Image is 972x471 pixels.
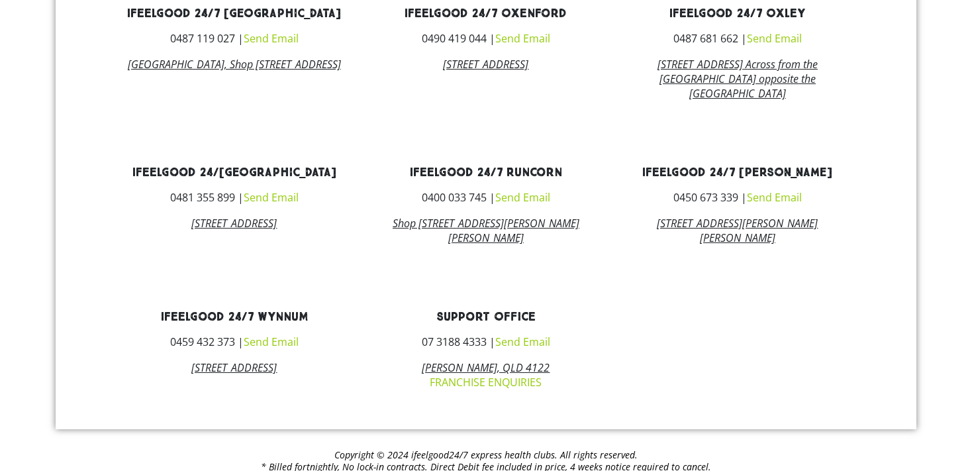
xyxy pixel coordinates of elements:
[370,337,602,347] h3: 07 3188 4333 |
[747,31,802,46] a: Send Email
[747,190,802,205] a: Send Email
[430,375,542,390] a: FRANCHISE ENQUIRIES
[622,33,853,44] h3: 0487 681 662 |
[119,192,350,203] h3: 0481 355 899 |
[191,216,277,231] a: [STREET_ADDRESS]
[370,33,602,44] h3: 0490 419 044 |
[410,165,562,180] a: ifeelgood 24/7 Runcorn
[622,192,853,203] h3: 0450 673 339 |
[119,33,350,44] h3: 0487 119 027 |
[161,309,308,325] a: ifeelgood 24/7 Wynnum
[657,57,818,101] a: [STREET_ADDRESS] Across from the [GEOGRAPHIC_DATA] opposite the [GEOGRAPHIC_DATA]
[669,6,805,21] a: ifeelgood 24/7 Oxley
[370,192,602,203] h3: 0400 033 745 |
[642,165,832,180] a: ifeelgood 24/7 [PERSON_NAME]
[495,190,550,205] a: Send Email
[422,360,550,375] i: [PERSON_NAME], QLD 4122
[128,57,341,72] a: [GEOGRAPHIC_DATA], Shop [STREET_ADDRESS]
[393,216,579,245] a: Shop [STREET_ADDRESS][PERSON_NAME][PERSON_NAME]
[495,335,550,349] a: Send Email
[244,335,299,349] a: Send Email
[495,31,550,46] a: Send Email
[405,6,567,21] a: ifeelgood 24/7 Oxenford
[191,360,277,375] a: [STREET_ADDRESS]
[132,165,336,180] a: ifeelgood 24/[GEOGRAPHIC_DATA]
[127,6,341,21] a: ifeelgood 24/7 [GEOGRAPHIC_DATA]
[657,216,818,245] a: [STREET_ADDRESS][PERSON_NAME][PERSON_NAME]
[443,57,528,72] a: [STREET_ADDRESS]
[244,31,299,46] a: Send Email
[244,190,299,205] a: Send Email
[370,311,602,323] h3: Support Office
[119,337,350,347] h3: 0459 432 373 |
